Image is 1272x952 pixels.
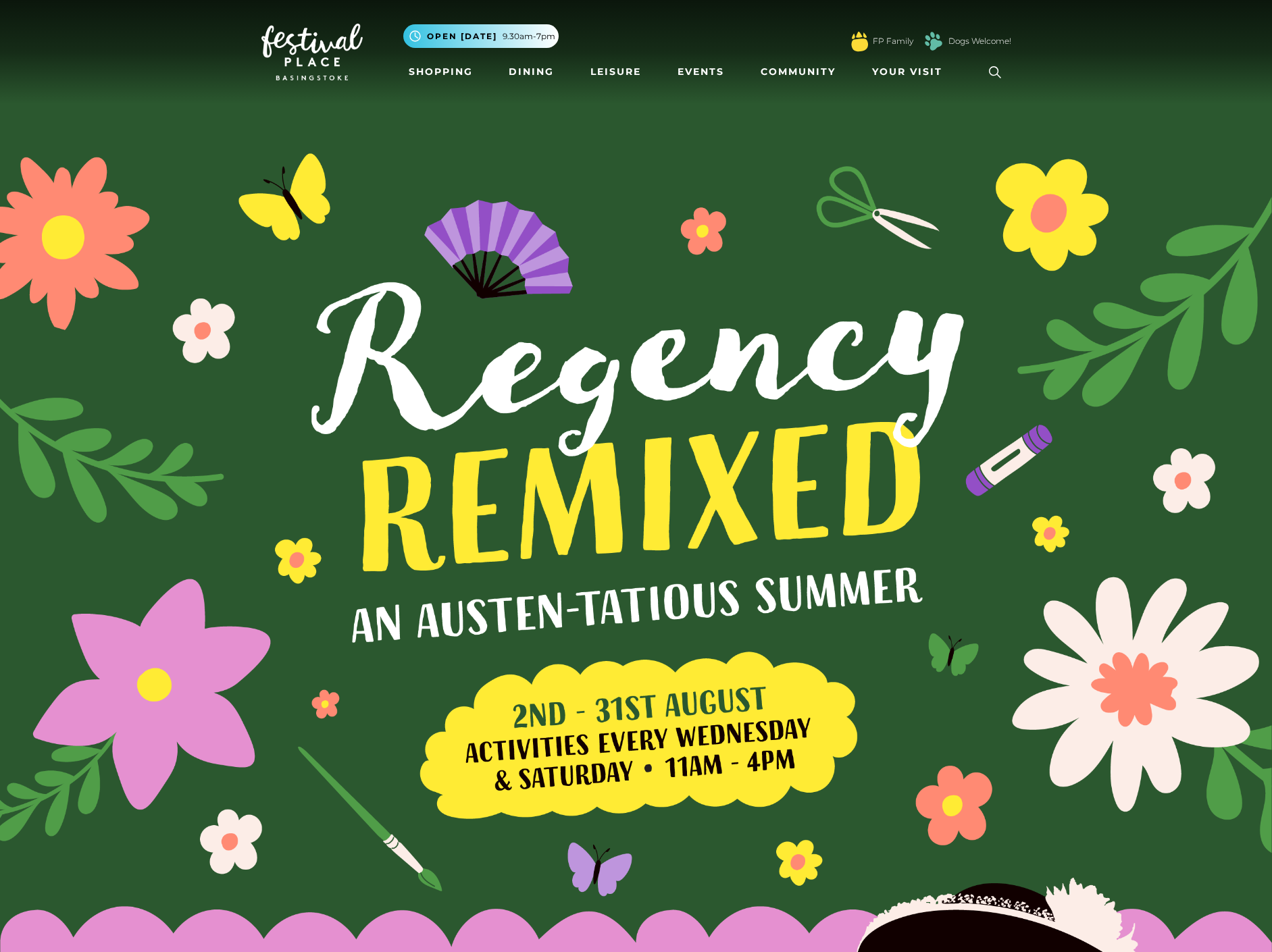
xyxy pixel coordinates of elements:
a: Your Visit [867,59,955,84]
a: Dogs Welcome! [948,35,1011,47]
a: Leisure [585,59,646,84]
a: Shopping [403,59,478,84]
img: Festival Place Logo [261,24,363,80]
span: Your Visit [872,65,942,79]
button: Open [DATE] 9.30am-7pm [403,24,559,48]
a: Events [672,59,730,84]
a: FP Family [873,35,913,47]
a: Dining [503,59,559,84]
span: 9.30am-7pm [503,30,555,43]
span: Open [DATE] [427,30,497,43]
a: Community [755,59,841,84]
